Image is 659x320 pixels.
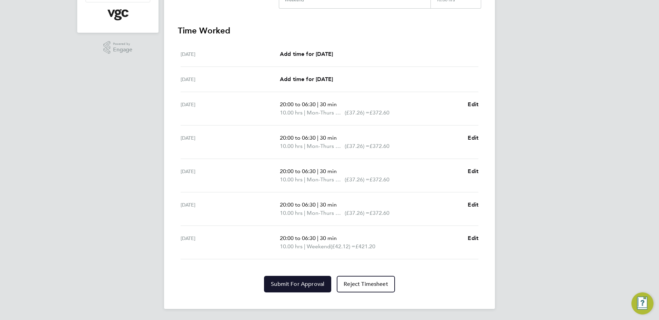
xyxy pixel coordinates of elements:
span: 20:00 to 06:30 [280,235,316,241]
span: Edit [468,235,478,241]
span: Edit [468,201,478,208]
span: Mon-Thurs Night [307,176,345,184]
span: (£37.26) = [345,109,369,116]
span: Powered by [113,41,132,47]
span: Weekend [307,242,331,251]
div: [DATE] [181,234,280,251]
a: Edit [468,100,478,109]
span: Mon-Thurs Night [307,142,345,150]
span: | [317,201,318,208]
span: 20:00 to 06:30 [280,168,316,174]
span: 30 min [320,134,337,141]
div: [DATE] [181,134,280,150]
span: Mon-Thurs Night [307,209,345,217]
button: Reject Timesheet [337,276,395,292]
h3: Time Worked [178,25,481,36]
span: (£42.12) = [331,243,355,250]
span: | [317,235,318,241]
span: 10.00 hrs [280,109,303,116]
img: vgcgroup-logo-retina.png [108,9,129,20]
span: £372.60 [369,143,389,149]
span: 10.00 hrs [280,176,303,183]
span: 10.00 hrs [280,143,303,149]
a: Powered byEngage [103,41,133,54]
span: £372.60 [369,210,389,216]
div: [DATE] [181,100,280,117]
span: 30 min [320,101,337,108]
span: Edit [468,101,478,108]
span: (£37.26) = [345,176,369,183]
span: £372.60 [369,109,389,116]
span: 10.00 hrs [280,210,303,216]
span: 20:00 to 06:30 [280,134,316,141]
a: Go to home page [85,9,150,20]
span: | [304,176,305,183]
span: | [317,101,318,108]
span: | [304,143,305,149]
a: Edit [468,201,478,209]
div: [DATE] [181,75,280,83]
span: 20:00 to 06:30 [280,201,316,208]
span: 30 min [320,201,337,208]
span: | [304,109,305,116]
span: £372.60 [369,176,389,183]
span: | [317,168,318,174]
span: Add time for [DATE] [280,76,333,82]
a: Edit [468,234,478,242]
span: 30 min [320,235,337,241]
span: 30 min [320,168,337,174]
span: | [304,243,305,250]
span: Edit [468,134,478,141]
span: Edit [468,168,478,174]
a: Edit [468,167,478,176]
span: £421.20 [355,243,375,250]
span: Add time for [DATE] [280,51,333,57]
span: | [317,134,318,141]
span: Submit For Approval [271,281,324,288]
div: [DATE] [181,50,280,58]
span: 10.00 hrs [280,243,303,250]
div: [DATE] [181,167,280,184]
button: Engage Resource Center [631,292,653,314]
span: (£37.26) = [345,210,369,216]
a: Edit [468,134,478,142]
span: Reject Timesheet [344,281,388,288]
span: Engage [113,47,132,53]
a: Add time for [DATE] [280,75,333,83]
a: Add time for [DATE] [280,50,333,58]
span: 20:00 to 06:30 [280,101,316,108]
span: | [304,210,305,216]
span: Mon-Thurs Night [307,109,345,117]
span: (£37.26) = [345,143,369,149]
div: [DATE] [181,201,280,217]
button: Submit For Approval [264,276,331,292]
